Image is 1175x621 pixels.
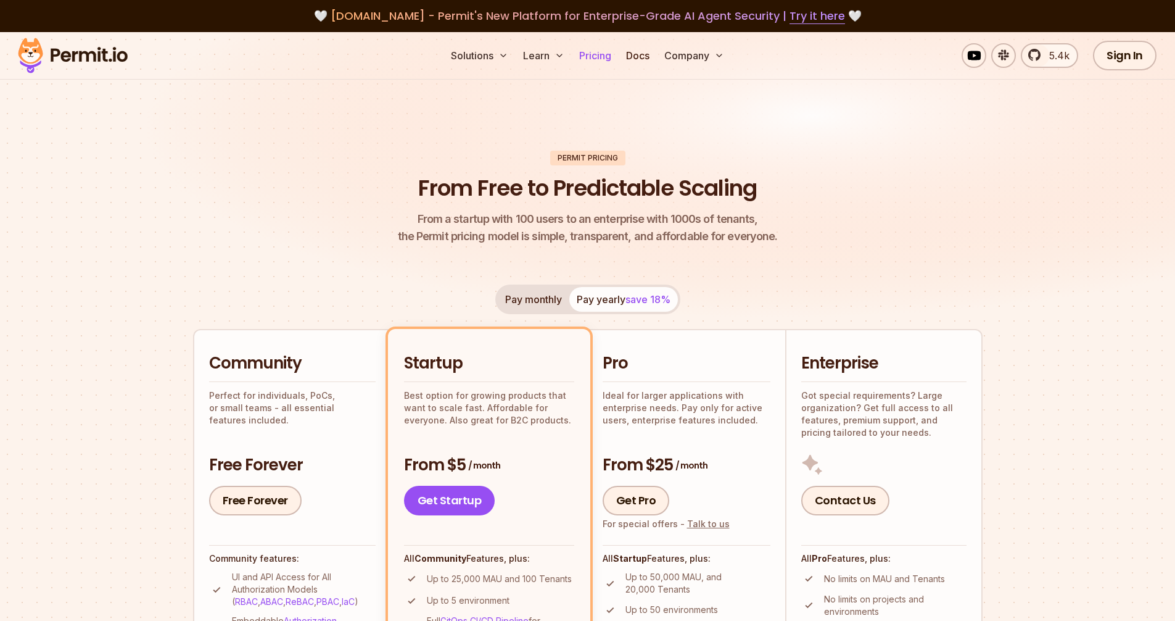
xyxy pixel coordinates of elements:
[603,552,770,565] h4: All Features, plus:
[404,390,574,427] p: Best option for growing products that want to scale fast. Affordable for everyone. Also great for...
[404,454,574,477] h3: From $5
[414,553,466,564] strong: Community
[801,352,967,375] h2: Enterprise
[446,43,513,68] button: Solutions
[1021,43,1078,68] a: 5.4k
[603,352,770,375] h2: Pro
[824,593,967,618] p: No limits on projects and environments
[603,454,770,477] h3: From $25
[498,287,569,312] button: Pay monthly
[790,8,845,24] a: Try it here
[621,43,654,68] a: Docs
[613,553,647,564] strong: Startup
[468,459,500,472] span: / month
[550,151,625,165] div: Permit Pricing
[687,519,730,529] a: Talk to us
[286,596,314,607] a: ReBAC
[801,390,967,439] p: Got special requirements? Large organization? Get full access to all features, premium support, a...
[1042,48,1070,63] span: 5.4k
[235,596,258,607] a: RBAC
[603,390,770,427] p: Ideal for larger applications with enterprise needs. Pay only for active users, enterprise featur...
[824,573,945,585] p: No limits on MAU and Tenants
[518,43,569,68] button: Learn
[342,596,355,607] a: IaC
[30,7,1145,25] div: 🤍 🤍
[427,573,572,585] p: Up to 25,000 MAU and 100 Tenants
[398,210,778,228] span: From a startup with 100 users to an enterprise with 1000s of tenants,
[603,518,730,530] div: For special offers -
[801,486,889,515] a: Contact Us
[427,594,509,607] p: Up to 5 environment
[209,352,376,375] h2: Community
[209,454,376,477] h3: Free Forever
[232,571,376,608] p: UI and API Access for All Authorization Models ( , , , , )
[404,486,495,515] a: Get Startup
[625,571,770,596] p: Up to 50,000 MAU, and 20,000 Tenants
[659,43,729,68] button: Company
[398,210,778,245] p: the Permit pricing model is simple, transparent, and affordable for everyone.
[574,43,616,68] a: Pricing
[603,486,670,515] a: Get Pro
[418,173,757,204] h1: From Free to Predictable Scaling
[404,352,574,375] h2: Startup
[801,552,967,565] h4: All Features, plus:
[625,604,718,616] p: Up to 50 environments
[1093,41,1156,70] a: Sign In
[316,596,339,607] a: PBAC
[812,553,827,564] strong: Pro
[209,552,376,565] h4: Community features:
[675,459,707,472] span: / month
[260,596,283,607] a: ABAC
[404,552,574,565] h4: All Features, plus:
[209,390,376,427] p: Perfect for individuals, PoCs, or small teams - all essential features included.
[331,8,845,23] span: [DOMAIN_NAME] - Permit's New Platform for Enterprise-Grade AI Agent Security |
[12,35,133,77] img: Permit logo
[209,486,302,515] a: Free Forever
